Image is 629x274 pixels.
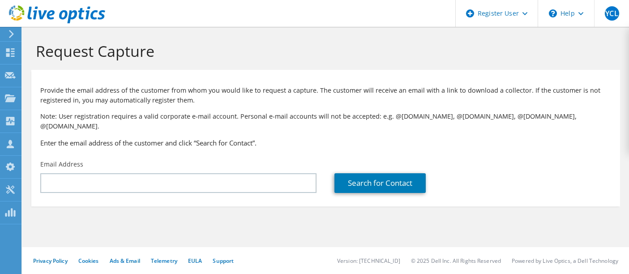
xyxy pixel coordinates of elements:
[213,257,234,265] a: Support
[40,111,611,131] p: Note: User registration requires a valid corporate e-mail account. Personal e-mail accounts will ...
[512,257,618,265] li: Powered by Live Optics, a Dell Technology
[78,257,99,265] a: Cookies
[411,257,501,265] li: © 2025 Dell Inc. All Rights Reserved
[33,257,68,265] a: Privacy Policy
[40,160,83,169] label: Email Address
[549,9,557,17] svg: \n
[337,257,400,265] li: Version: [TECHNICAL_ID]
[188,257,202,265] a: EULA
[40,138,611,148] h3: Enter the email address of the customer and click “Search for Contact”.
[36,42,611,60] h1: Request Capture
[110,257,140,265] a: Ads & Email
[40,86,611,105] p: Provide the email address of the customer from whom you would like to request a capture. The cust...
[151,257,177,265] a: Telemetry
[334,173,426,193] a: Search for Contact
[605,6,619,21] span: YCL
